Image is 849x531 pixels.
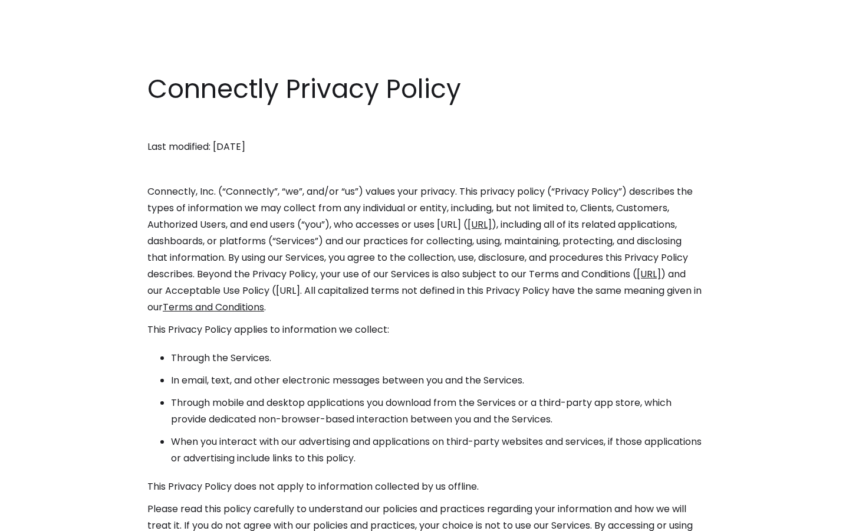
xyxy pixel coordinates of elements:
[171,372,702,389] li: In email, text, and other electronic messages between you and the Services.
[12,509,71,527] aside: Language selected: English
[171,350,702,366] li: Through the Services.
[147,116,702,133] p: ‍
[147,71,702,107] h1: Connectly Privacy Policy
[147,161,702,178] p: ‍
[147,478,702,495] p: This Privacy Policy does not apply to information collected by us offline.
[637,267,661,281] a: [URL]
[24,510,71,527] ul: Language list
[163,300,264,314] a: Terms and Conditions
[468,218,492,231] a: [URL]
[147,139,702,155] p: Last modified: [DATE]
[147,322,702,338] p: This Privacy Policy applies to information we collect:
[147,183,702,316] p: Connectly, Inc. (“Connectly”, “we”, and/or “us”) values your privacy. This privacy policy (“Priva...
[171,395,702,428] li: Through mobile and desktop applications you download from the Services or a third-party app store...
[171,434,702,467] li: When you interact with our advertising and applications on third-party websites and services, if ...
